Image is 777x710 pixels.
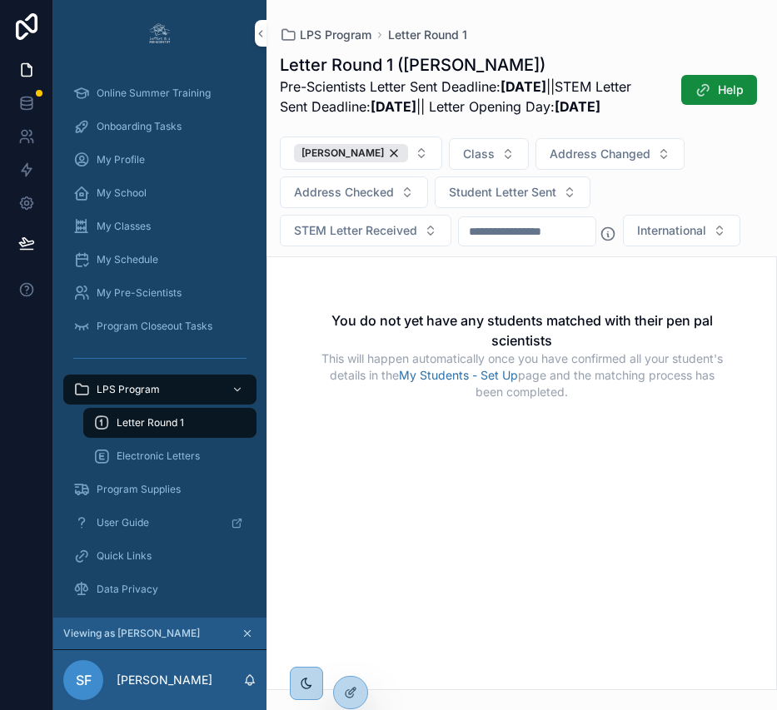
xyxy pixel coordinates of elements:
a: Electronic Letters [83,441,257,471]
span: Data Privacy [97,583,158,596]
span: Address Checked [294,184,394,201]
span: Viewing as [PERSON_NAME] [63,627,200,640]
span: Help [718,82,744,98]
h1: Letter Round 1 ([PERSON_NAME]) [280,53,639,77]
span: [PERSON_NAME] [301,146,384,160]
a: Letter Round 1 [83,408,257,438]
div: scrollable content [53,67,266,618]
a: Onboarding Tasks [63,112,257,142]
a: My Schedule [63,245,257,275]
strong: [DATE] [555,98,600,115]
a: Program Closeout Tasks [63,311,257,341]
button: Select Button [435,176,590,208]
button: Help [681,75,757,105]
h2: You do not yet have any students matched with their pen pal scientists [321,310,723,350]
button: Select Button [280,215,451,246]
p: [PERSON_NAME] [117,672,212,688]
a: User Guide [63,508,257,538]
span: Online Summer Training [97,87,211,100]
a: Data Privacy [63,574,257,604]
span: My Classes [97,220,151,233]
span: My Pre-Scientists [97,286,182,300]
a: LPS Program [280,27,371,43]
img: App logo [147,20,173,47]
span: Program Supplies [97,483,181,496]
span: Student Letter Sent [449,184,556,201]
span: STEM Letter Received [294,222,417,239]
strong: [DATE] [501,78,546,95]
span: SF [76,670,92,690]
a: Quick Links [63,541,257,571]
a: Program Supplies [63,474,257,504]
span: My School [97,186,147,200]
span: LPS Program [300,27,371,43]
span: My Profile [97,153,145,166]
span: Class [463,146,495,162]
button: Select Button [535,138,685,170]
a: My School [63,178,257,208]
a: LPS Program [63,375,257,405]
button: Select Button [449,138,529,170]
a: Online Summer Training [63,78,257,108]
p: Pre-Scientists Letter Sent Deadline: ||STEM Letter Sent Deadline: || Letter Opening Day: [280,77,639,117]
span: Letter Round 1 [117,416,184,429]
span: Address Changed [550,146,650,162]
a: Letter Round 1 [388,27,467,43]
span: Quick Links [97,549,152,563]
span: This will happen automatically once you have confirmed all your student's details in the page and... [321,350,723,400]
a: My Students - Set Up [399,368,518,382]
button: Unselect 9956 [294,144,408,162]
button: Select Button [280,137,442,170]
strong: [DATE] [371,98,416,115]
span: User Guide [97,516,149,529]
span: Electronic Letters [117,449,200,463]
span: LPS Program [97,383,160,396]
button: Select Button [623,215,740,246]
span: Program Closeout Tasks [97,320,212,333]
button: Select Button [280,176,428,208]
a: My Profile [63,145,257,175]
span: International [637,222,706,239]
a: My Pre-Scientists [63,278,257,308]
span: Onboarding Tasks [97,120,182,133]
span: My Schedule [97,253,158,266]
a: My Classes [63,211,257,241]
